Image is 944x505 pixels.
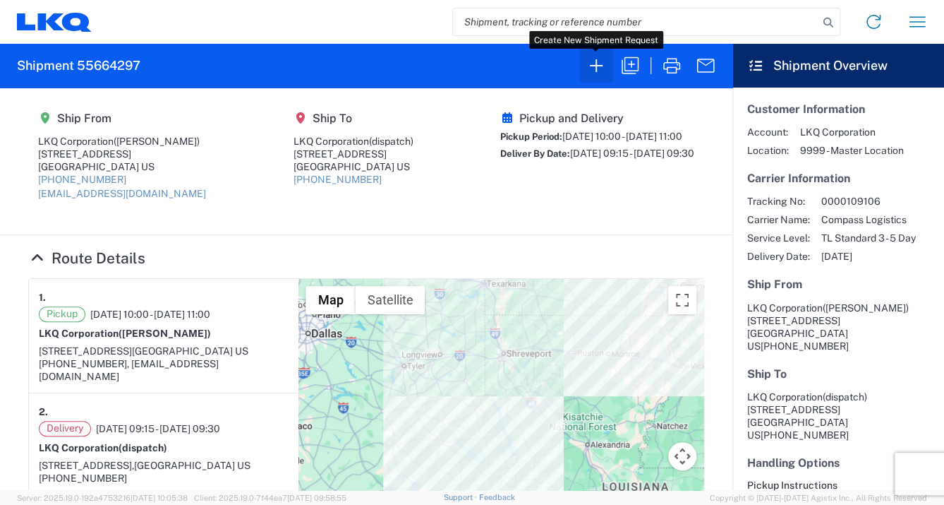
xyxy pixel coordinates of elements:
[747,144,789,157] span: Location:
[821,250,916,263] span: [DATE]
[747,195,810,208] span: Tracking No:
[38,174,126,185] a: [PHONE_NUMBER]
[668,286,696,314] button: Toggle fullscreen view
[119,328,211,339] span: ([PERSON_NAME])
[131,494,188,502] span: [DATE] 10:05:38
[747,213,810,226] span: Carrier Name:
[294,160,413,173] div: [GEOGRAPHIC_DATA] US
[39,421,91,436] span: Delivery
[732,44,944,88] header: Shipment Overview
[305,286,355,314] button: Show street map
[668,442,696,470] button: Map camera controls
[562,131,682,142] span: [DATE] 10:00 - [DATE] 11:00
[39,472,289,485] div: [PHONE_NUMBER]
[500,112,694,125] h5: Pickup and Delivery
[39,289,46,307] strong: 1.
[294,135,413,148] div: LKQ Corporation
[294,112,413,125] h5: Ship To
[747,302,929,352] address: [GEOGRAPHIC_DATA] US
[500,131,562,142] span: Pickup Period:
[28,249,145,267] a: Hide Details
[747,456,929,470] h5: Handling Options
[38,148,206,160] div: [STREET_ADDRESS]
[710,492,927,504] span: Copyright © [DATE]-[DATE] Agistix Inc., All Rights Reserved
[294,148,413,160] div: [STREET_ADDRESS]
[39,307,85,322] span: Pickup
[800,126,904,138] span: LKQ Corporation
[39,328,211,339] strong: LKQ Corporation
[747,172,929,185] h5: Carrier Information
[747,367,929,381] h5: Ship To
[39,345,132,357] span: [STREET_ADDRESS]
[194,494,346,502] span: Client: 2025.19.0-7f44ea7
[747,250,810,263] span: Delivery Date:
[369,136,413,147] span: (dispatch)
[747,480,929,492] h6: Pickup Instructions
[90,308,210,321] span: [DATE] 10:00 - [DATE] 11:00
[119,442,167,453] span: (dispatch)
[38,160,206,173] div: [GEOGRAPHIC_DATA] US
[747,232,810,244] span: Service Level:
[38,135,206,148] div: LKQ Corporation
[821,195,916,208] span: 0000109106
[747,302,823,314] span: LKQ Corporation
[747,391,929,441] address: [GEOGRAPHIC_DATA] US
[114,136,200,147] span: ([PERSON_NAME])
[132,345,248,357] span: [GEOGRAPHIC_DATA] US
[96,422,220,435] span: [DATE] 09:15 - [DATE] 09:30
[823,391,867,403] span: (dispatch)
[479,493,515,501] a: Feedback
[39,357,289,383] div: [PHONE_NUMBER], [EMAIL_ADDRESS][DOMAIN_NAME]
[39,442,167,453] strong: LKQ Corporation
[38,188,206,199] a: [EMAIL_ADDRESS][DOMAIN_NAME]
[294,174,382,185] a: [PHONE_NUMBER]
[287,494,346,502] span: [DATE] 09:58:55
[747,391,867,415] span: LKQ Corporation [STREET_ADDRESS]
[453,8,818,35] input: Shipment, tracking or reference number
[500,148,570,159] span: Deliver By Date:
[444,493,479,501] a: Support
[821,213,916,226] span: Compass Logistics
[747,102,929,116] h5: Customer Information
[761,340,849,352] span: [PHONE_NUMBER]
[761,429,849,441] span: [PHONE_NUMBER]
[747,278,929,291] h5: Ship From
[800,144,904,157] span: 9999 - Master Location
[823,302,909,314] span: ([PERSON_NAME])
[134,460,250,471] span: [GEOGRAPHIC_DATA] US
[570,148,694,159] span: [DATE] 09:15 - [DATE] 09:30
[747,126,789,138] span: Account:
[355,286,425,314] button: Show satellite imagery
[39,403,48,421] strong: 2.
[17,57,140,74] h2: Shipment 55664297
[38,112,206,125] h5: Ship From
[821,232,916,244] span: TL Standard 3 - 5 Day
[39,460,134,471] span: [STREET_ADDRESS],
[747,315,840,326] span: [STREET_ADDRESS]
[17,494,188,502] span: Server: 2025.19.0-192a4753216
